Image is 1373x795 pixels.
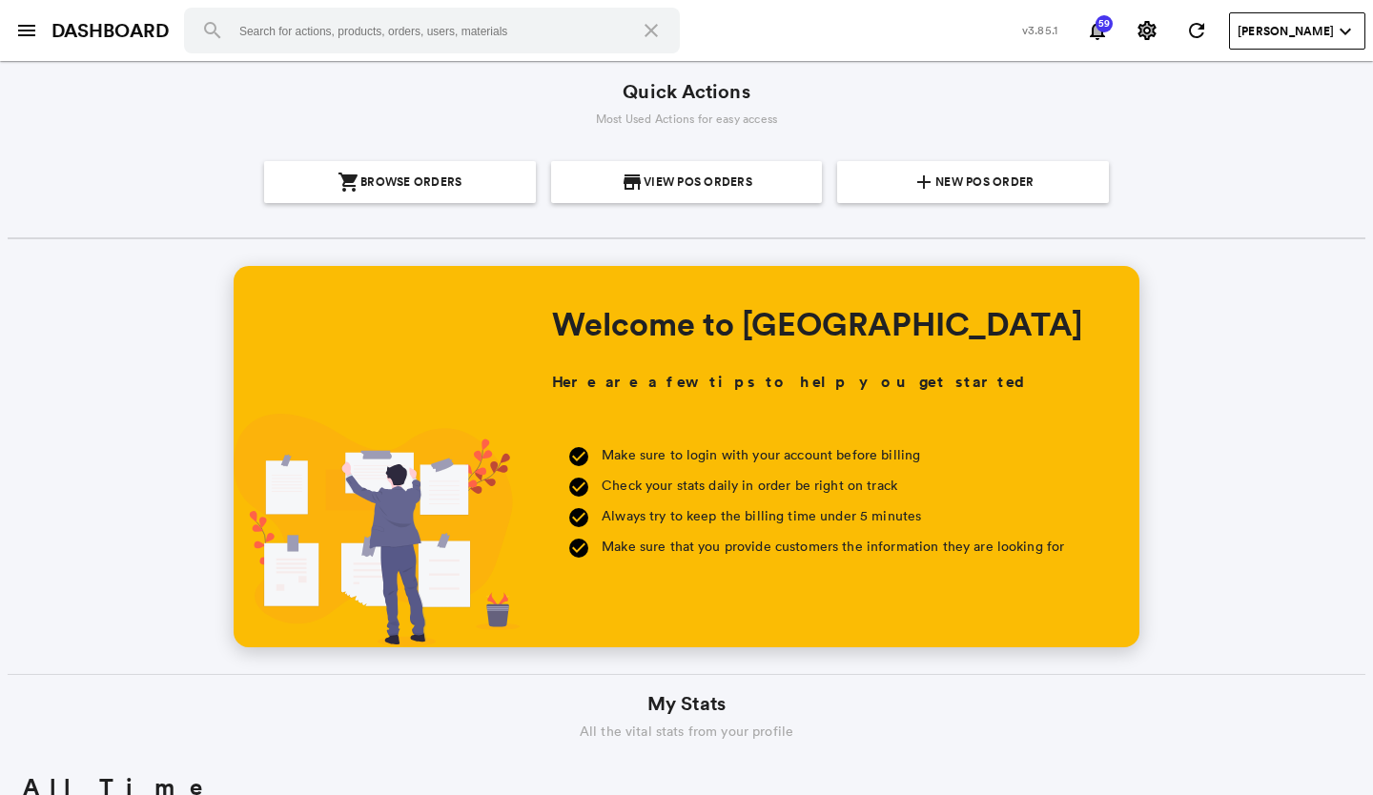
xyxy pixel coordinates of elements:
[8,11,46,50] button: open sidebar
[567,537,590,560] md-icon: check_circle
[1078,11,1117,50] button: Notifications
[190,8,236,53] button: Search
[1178,11,1216,50] button: Refresh State
[1022,22,1057,38] span: v3.85.1
[51,17,169,45] a: DASHBOARD
[580,722,793,741] span: All the vital stats from your profile
[1334,20,1357,43] md-icon: expand_more
[551,161,823,203] a: {{action.icon}}View POS Orders
[360,161,461,203] span: Browse Orders
[640,19,663,42] md-icon: close
[567,506,590,529] md-icon: check_circle
[621,171,644,194] md-icon: {{action.icon}}
[602,535,1064,558] p: Make sure that you provide customers the information they are looking for
[1095,19,1114,29] span: 59
[1185,19,1208,42] md-icon: refresh
[1128,11,1166,50] button: Settings
[264,161,536,203] a: {{action.icon}}Browse Orders
[1086,19,1109,42] md-icon: notifications
[602,443,1064,466] p: Make sure to login with your account before billing
[602,474,1064,497] p: Check your stats daily in order be right on track
[623,78,749,106] span: Quick Actions
[602,504,1064,527] p: Always try to keep the billing time under 5 minutes
[184,8,680,53] input: Search for actions, products, orders, users, materials
[1229,12,1365,50] button: User
[644,161,752,203] span: View POS Orders
[338,171,360,194] md-icon: {{action.icon}}
[567,445,590,468] md-icon: check_circle
[647,690,726,718] span: My Stats
[912,171,935,194] md-icon: {{action.icon}}
[837,161,1109,203] a: {{action.icon}}New POS Order
[552,371,1030,394] h3: Here are a few tips to help you get started
[552,304,1083,342] h1: Welcome to [GEOGRAPHIC_DATA]
[201,19,224,42] md-icon: search
[567,476,590,499] md-icon: check_circle
[935,161,1034,203] span: New POS Order
[1238,23,1334,40] span: [PERSON_NAME]
[15,19,38,42] md-icon: menu
[1136,19,1158,42] md-icon: settings
[628,8,674,53] button: Clear
[596,111,778,127] span: Most Used Actions for easy access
